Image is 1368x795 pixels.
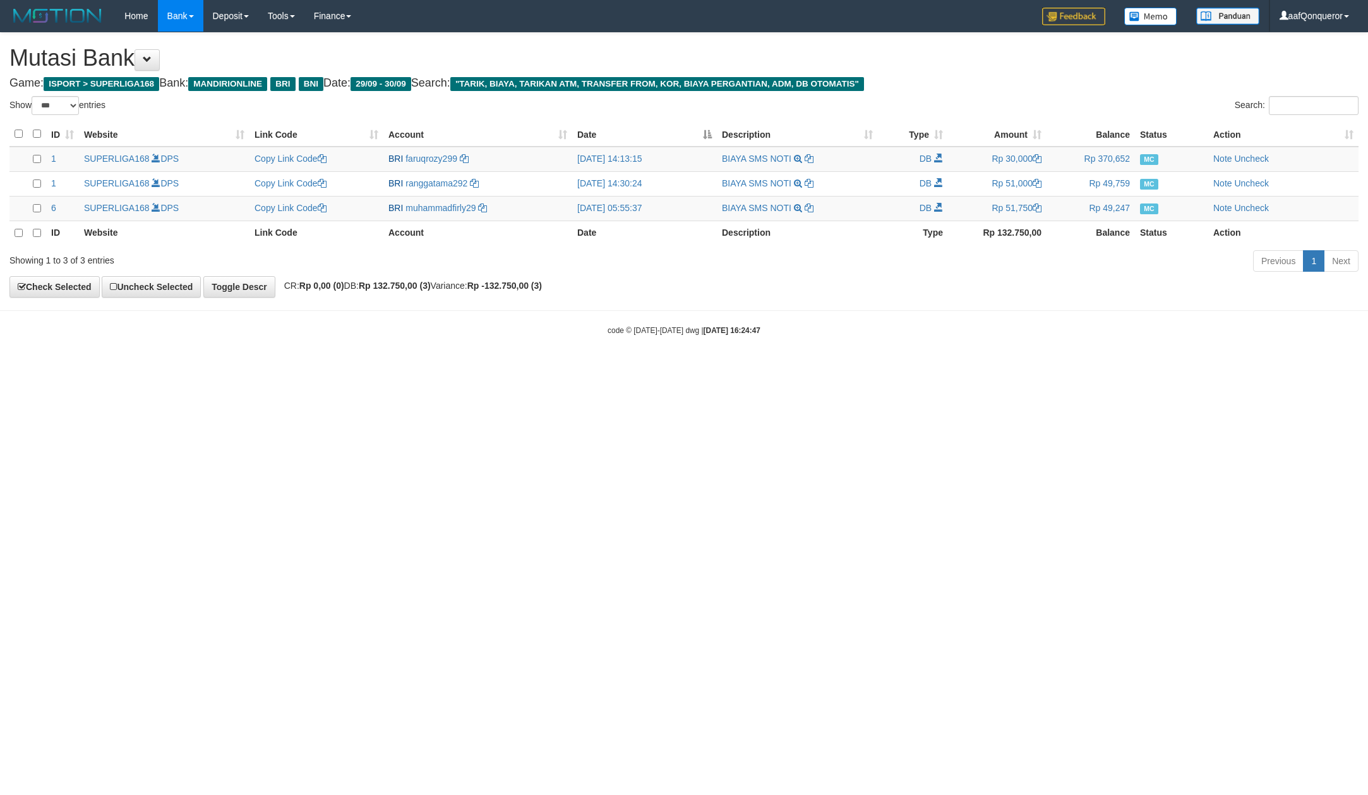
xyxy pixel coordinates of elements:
th: Rp 132.750,00 [948,221,1047,245]
a: Note [1213,154,1232,164]
td: Rp 49,247 [1047,196,1135,221]
img: MOTION_logo.png [9,6,105,25]
span: ISPORT > SUPERLIGA168 [44,77,159,91]
a: Previous [1253,250,1304,272]
span: Manually Checked by: aafmnamm [1140,154,1158,165]
a: Next [1324,250,1359,272]
th: Type: activate to sort column ascending [878,122,948,147]
label: Search: [1235,96,1359,115]
h4: Game: Bank: Date: Search: [9,77,1359,90]
span: 6 [51,203,56,213]
a: SUPERLIGA168 [84,203,150,213]
span: MANDIRIONLINE [188,77,267,91]
img: panduan.png [1196,8,1259,25]
strong: Rp 132.750,00 (3) [359,281,431,291]
select: Showentries [32,96,79,115]
span: 1 [51,178,56,188]
img: Feedback.jpg [1042,8,1105,25]
td: DPS [79,147,249,172]
span: Manually Checked by: aafmnamm [1140,179,1158,190]
th: Description: activate to sort column ascending [717,122,878,147]
th: Amount: activate to sort column ascending [948,122,1047,147]
a: ranggatama292 [405,178,467,188]
a: muhammadfirly29 [405,203,476,213]
a: Copy Rp 30,000 to clipboard [1033,154,1041,164]
th: Date: activate to sort column descending [572,122,717,147]
a: Copy Link Code [255,154,327,164]
a: Copy Link Code [255,178,327,188]
th: Type [878,221,948,245]
th: Link Code [249,221,383,245]
a: Copy Rp 51,000 to clipboard [1033,178,1041,188]
td: Rp 51,750 [948,196,1047,221]
a: Uncheck Selected [102,276,201,298]
th: Balance [1047,221,1135,245]
img: Button%20Memo.svg [1124,8,1177,25]
input: Search: [1269,96,1359,115]
span: 1 [51,154,56,164]
h1: Mutasi Bank [9,46,1359,71]
strong: Rp 0,00 (0) [299,281,344,291]
a: Check Selected [9,276,100,298]
span: CR: DB: Variance: [278,281,542,291]
td: DPS [79,171,249,196]
th: Date [572,221,717,245]
a: Copy ranggatama292 to clipboard [470,178,479,188]
th: Description [717,221,878,245]
a: Copy BIAYA SMS NOTI to clipboard [805,154,813,164]
a: SUPERLIGA168 [84,178,150,188]
a: Copy BIAYA SMS NOTI to clipboard [805,178,813,188]
span: BNI [299,77,323,91]
strong: [DATE] 16:24:47 [704,326,760,335]
td: Rp 49,759 [1047,171,1135,196]
div: Showing 1 to 3 of 3 entries [9,249,561,267]
td: [DATE] 05:55:37 [572,196,717,221]
span: DB [920,203,932,213]
a: Note [1213,178,1232,188]
th: Status [1135,221,1208,245]
a: BIAYA SMS NOTI [722,154,791,164]
td: Rp 51,000 [948,171,1047,196]
td: [DATE] 14:13:15 [572,147,717,172]
a: faruqrozy299 [405,154,457,164]
a: Uncheck [1234,154,1268,164]
span: BRI [388,154,403,164]
th: Account: activate to sort column ascending [383,122,572,147]
a: Uncheck [1234,178,1268,188]
th: Status [1135,122,1208,147]
td: DPS [79,196,249,221]
span: Manually Checked by: aafKayli [1140,203,1158,214]
a: Copy Link Code [255,203,327,213]
th: Website [79,221,249,245]
label: Show entries [9,96,105,115]
th: ID [46,221,79,245]
th: ID: activate to sort column ascending [46,122,79,147]
a: Copy faruqrozy299 to clipboard [460,154,469,164]
span: BRI [388,178,403,188]
th: Action [1208,221,1359,245]
span: BRI [270,77,295,91]
strong: Rp -132.750,00 (3) [467,281,542,291]
td: [DATE] 14:30:24 [572,171,717,196]
span: DB [920,154,932,164]
td: Rp 370,652 [1047,147,1135,172]
a: Uncheck [1234,203,1268,213]
a: Copy BIAYA SMS NOTI to clipboard [805,203,813,213]
a: 1 [1303,250,1324,272]
span: "TARIK, BIAYA, TARIKAN ATM, TRANSFER FROM, KOR, BIAYA PERGANTIAN, ADM, DB OTOMATIS" [450,77,864,91]
small: code © [DATE]-[DATE] dwg | [608,326,760,335]
td: Rp 30,000 [948,147,1047,172]
a: Note [1213,203,1232,213]
a: Copy Rp 51,750 to clipboard [1033,203,1041,213]
a: Copy muhammadfirly29 to clipboard [478,203,487,213]
span: BRI [388,203,403,213]
a: SUPERLIGA168 [84,154,150,164]
span: DB [920,178,932,188]
th: Link Code: activate to sort column ascending [249,122,383,147]
span: 29/09 - 30/09 [351,77,411,91]
th: Balance [1047,122,1135,147]
th: Website: activate to sort column ascending [79,122,249,147]
th: Account [383,221,572,245]
a: BIAYA SMS NOTI [722,203,791,213]
a: BIAYA SMS NOTI [722,178,791,188]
